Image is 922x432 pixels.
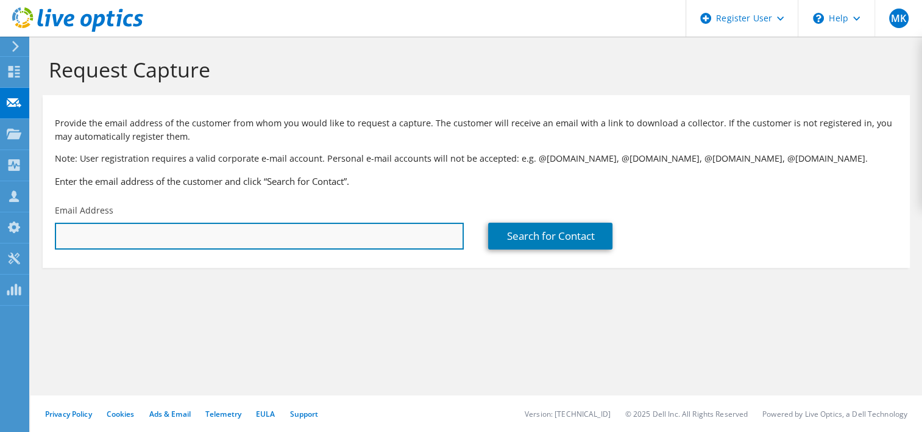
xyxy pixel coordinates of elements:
li: © 2025 Dell Inc. All Rights Reserved [625,409,748,419]
span: MK [889,9,909,28]
label: Email Address [55,204,113,217]
a: Support [289,409,318,419]
a: Cookies [107,409,135,419]
h1: Request Capture [49,57,898,82]
a: Privacy Policy [45,409,92,419]
a: Ads & Email [149,409,191,419]
a: EULA [256,409,275,419]
li: Version: [TECHNICAL_ID] [525,409,611,419]
p: Provide the email address of the customer from whom you would like to request a capture. The cust... [55,117,898,143]
p: Note: User registration requires a valid corporate e-mail account. Personal e-mail accounts will ... [55,152,898,165]
svg: \n [813,13,824,24]
a: Search for Contact [488,223,612,250]
a: Telemetry [205,409,241,419]
li: Powered by Live Optics, a Dell Technology [762,409,907,419]
h3: Enter the email address of the customer and click “Search for Contact”. [55,175,898,188]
